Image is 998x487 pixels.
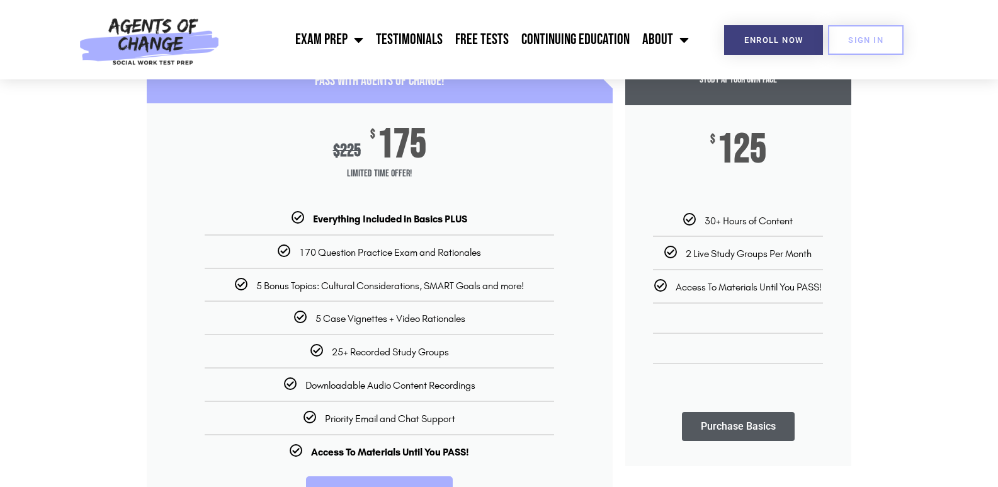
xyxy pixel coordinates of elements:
[848,36,883,44] span: SIGN IN
[299,246,481,258] span: 170 Question Practice Exam and Rationales
[333,140,340,161] span: $
[682,412,795,441] a: Purchase Basics
[370,24,449,55] a: Testimonials
[313,213,467,225] b: Everything Included in Basics PLUS
[377,129,426,161] span: 175
[724,25,823,55] a: Enroll Now
[256,280,524,292] span: 5 Bonus Topics: Cultural Considerations, SMART Goals and more!
[333,140,361,161] div: 225
[332,346,449,358] span: 25+ Recorded Study Groups
[325,413,455,425] span: Priority Email and Chat Support
[710,134,715,146] span: $
[147,161,613,186] span: Limited Time Offer!
[676,281,822,293] span: Access To Materials Until You PASS!
[315,312,465,324] span: 5 Case Vignettes + Video Rationales
[700,74,777,86] span: Study at your Own Pace
[744,36,803,44] span: Enroll Now
[305,379,475,391] span: Downloadable Audio Content Recordings
[717,134,766,166] span: 125
[636,24,695,55] a: About
[289,24,370,55] a: Exam Prep
[686,248,812,260] span: 2 Live Study Groups Per Month
[311,446,469,458] b: Access To Materials Until You PASS!
[226,24,695,55] nav: Menu
[828,25,904,55] a: SIGN IN
[315,72,445,89] span: PASS with AGENTS OF CHANGE!
[370,129,375,141] span: $
[705,215,793,227] span: 30+ Hours of Content
[515,24,636,55] a: Continuing Education
[449,24,515,55] a: Free Tests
